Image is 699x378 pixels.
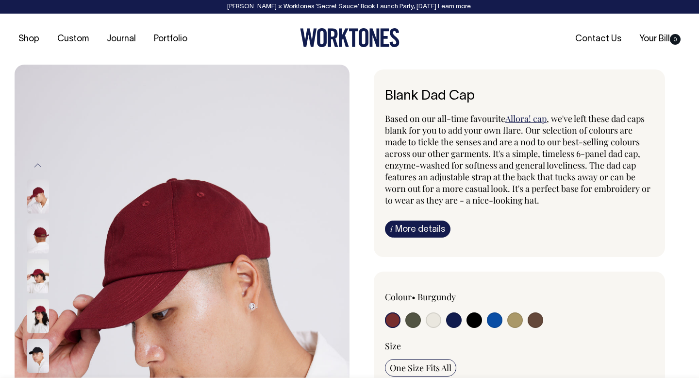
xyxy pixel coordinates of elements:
button: Previous [31,155,45,177]
img: burgundy [27,299,49,333]
img: burgundy [27,259,49,293]
a: Allora! cap [505,113,547,124]
a: Portfolio [150,31,191,47]
img: burgundy [27,180,49,214]
div: Size [385,340,654,352]
img: burgundy [27,220,49,254]
a: Learn more [438,4,471,10]
h6: Blank Dad Cap [385,89,654,104]
div: [PERSON_NAME] × Worktones ‘Secret Sauce’ Book Launch Party, [DATE]. . [10,3,689,10]
span: • [412,291,416,303]
img: black [27,339,49,373]
span: One Size Fits All [390,362,451,374]
a: Journal [103,31,140,47]
label: Burgundy [417,291,456,303]
input: One Size Fits All [385,359,456,377]
span: i [390,223,393,234]
a: Your Bill0 [635,31,684,47]
span: 0 [670,34,681,45]
a: Shop [15,31,43,47]
a: Custom [53,31,93,47]
span: Based on our all-time favourite [385,113,505,124]
span: , we've left these dad caps blank for you to add your own flare. Our selection of colours are mad... [385,113,650,206]
a: iMore details [385,221,450,238]
a: Contact Us [571,31,625,47]
div: Colour [385,291,493,303]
